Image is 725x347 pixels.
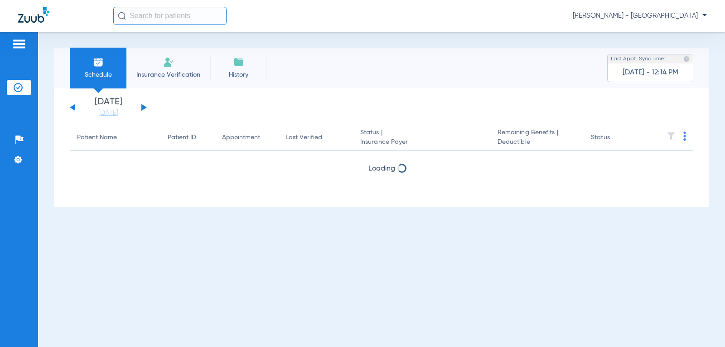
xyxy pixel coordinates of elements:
span: Loading [368,165,395,172]
div: Appointment [222,133,271,142]
span: Insurance Verification [133,70,203,79]
span: Schedule [77,70,120,79]
div: Last Verified [285,133,346,142]
div: Last Verified [285,133,322,142]
span: Deductible [498,137,576,147]
img: group-dot-blue.svg [683,132,686,141]
div: Patient Name [77,133,117,142]
img: History [233,57,244,68]
th: Status [584,125,645,151]
div: Patient Name [77,133,153,142]
th: Status | [353,125,490,151]
img: Zuub Logo [18,7,49,23]
div: Patient ID [168,133,196,142]
span: History [217,70,260,79]
span: [DATE] - 12:14 PM [623,68,678,77]
img: Schedule [93,57,104,68]
img: Manual Insurance Verification [163,57,174,68]
img: hamburger-icon [12,39,26,49]
th: Remaining Benefits | [490,125,584,151]
div: Appointment [222,133,260,142]
span: Last Appt. Sync Time: [611,54,665,64]
div: Patient ID [168,133,208,142]
span: Insurance Payer [360,137,483,147]
span: [PERSON_NAME] - [GEOGRAPHIC_DATA] [573,11,707,20]
input: Search for patients [113,7,227,25]
a: [DATE] [81,108,135,117]
img: filter.svg [667,132,676,141]
img: Search Icon [118,12,126,20]
img: last sync help info [683,56,690,62]
li: [DATE] [81,98,135,117]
